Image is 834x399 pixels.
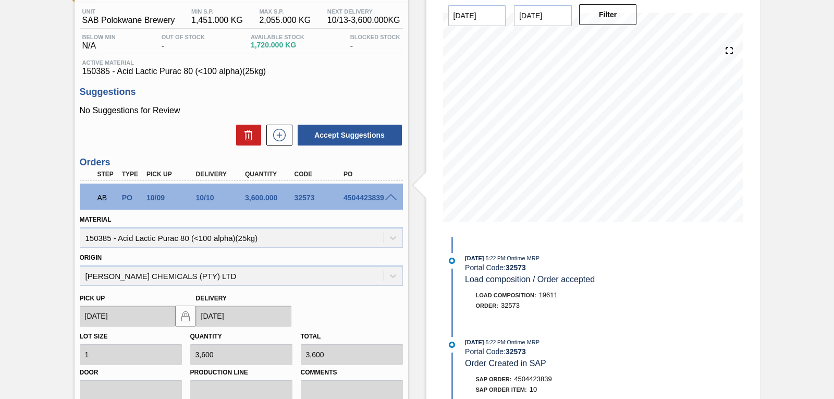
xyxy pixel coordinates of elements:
[175,306,196,327] button: locked
[80,333,108,340] label: Lot size
[579,4,637,25] button: Filter
[80,106,403,115] p: No Suggestions for Review
[80,216,112,223] label: Material
[162,34,205,40] span: Out Of Stock
[484,256,506,261] span: - 5:22 PM
[95,186,120,209] div: Awaiting Billing
[465,275,595,284] span: Load composition / Order accepted
[193,171,248,178] div: Delivery
[251,41,304,49] span: 1,720.000 KG
[506,347,526,356] strong: 32573
[95,171,120,178] div: Step
[465,255,484,261] span: [DATE]
[119,194,144,202] div: Purchase order
[476,376,512,382] span: SAP Order:
[144,171,198,178] div: Pick up
[82,16,175,25] span: SAB Polokwane Brewery
[119,171,144,178] div: Type
[301,333,321,340] label: Total
[82,34,116,40] span: Below Min
[514,5,572,26] input: mm/dd/yyyy
[448,5,506,26] input: mm/dd/yyyy
[82,59,400,66] span: Active Material
[80,295,105,302] label: Pick up
[465,359,546,368] span: Order Created in SAP
[341,171,395,178] div: PO
[484,340,506,345] span: - 5:22 PM
[476,303,498,309] span: Order :
[301,365,403,380] label: Comments
[193,194,248,202] div: 10/10/2025
[476,292,536,298] span: Load Composition :
[341,194,395,202] div: 4504423839
[350,34,400,40] span: Blocked Stock
[251,34,304,40] span: Available Stock
[231,125,261,146] div: Delete Suggestions
[242,194,297,202] div: 3,600.000
[465,347,713,356] div: Portal Code:
[179,310,192,322] img: locked
[259,8,311,15] span: MAX S.P.
[449,342,455,348] img: atual
[190,365,292,380] label: Production Line
[506,263,526,272] strong: 32573
[191,8,243,15] span: MIN S.P.
[159,34,207,51] div: -
[292,194,346,202] div: 32573
[80,365,182,380] label: Door
[449,258,455,264] img: atual
[348,34,403,51] div: -
[292,124,403,147] div: Accept Suggestions
[80,87,403,98] h3: Suggestions
[80,306,175,327] input: mm/dd/yyyy
[327,16,400,25] span: 10/13 - 3,600.000 KG
[191,16,243,25] span: 1,451.000 KG
[501,301,520,309] span: 32573
[292,171,346,178] div: Code
[196,306,291,327] input: mm/dd/yyyy
[530,385,537,393] span: 10
[505,339,539,345] span: : Ontime MRP
[327,8,400,15] span: Next Delivery
[80,34,118,51] div: N/A
[261,125,292,146] div: New suggestion
[196,295,227,302] label: Delivery
[80,157,403,168] h3: Orders
[298,125,402,146] button: Accept Suggestions
[465,263,713,272] div: Portal Code:
[476,386,527,393] span: SAP Order Item:
[539,291,558,299] span: 19611
[242,171,297,178] div: Quantity
[82,8,175,15] span: Unit
[190,333,222,340] label: Quantity
[144,194,198,202] div: 10/09/2025
[514,375,551,383] span: 4504423839
[82,67,400,76] span: 150385 - Acid Lactic Purac 80 (<100 alpha)(25kg)
[505,255,539,261] span: : Ontime MRP
[97,194,117,202] p: AB
[465,339,484,345] span: [DATE]
[80,254,102,261] label: Origin
[259,16,311,25] span: 2,055.000 KG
